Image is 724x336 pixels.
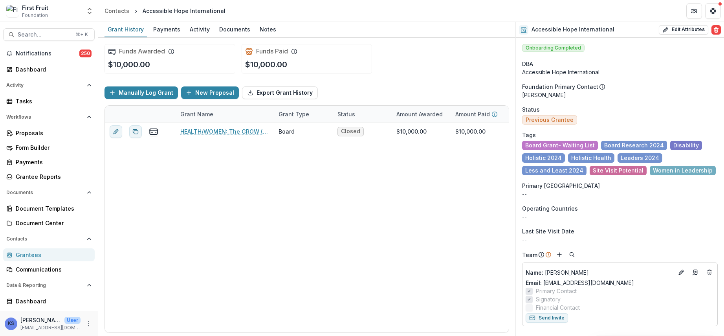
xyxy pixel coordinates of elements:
p: [PERSON_NAME] [526,268,673,277]
div: Document Templates [16,204,88,213]
span: Financial Contact [536,303,580,312]
img: First Fruit [6,5,19,17]
span: Name : [526,269,543,276]
div: Accessible Hope International [522,68,718,76]
button: Add [555,250,564,259]
div: Payments [16,158,88,166]
button: Duplicate proposal [129,125,142,138]
span: Operating Countries [522,204,578,213]
div: Document Center [16,219,88,227]
button: view-payments [149,127,158,136]
button: Edit [676,268,686,277]
span: Primary [GEOGRAPHIC_DATA] [522,182,600,190]
a: Documents [216,22,253,37]
div: Grant Name [176,106,274,123]
a: Payments [150,22,183,37]
span: Email: [526,279,542,286]
button: Open Activity [3,79,95,92]
div: $10,000.00 [455,127,486,136]
span: Documents [6,190,84,195]
a: Communications [3,263,95,276]
div: Status [333,106,392,123]
button: Manually Log Grant [104,86,178,99]
button: Delete [711,25,721,35]
a: Contacts [101,5,132,17]
button: More [84,319,93,329]
div: Notes [257,24,279,35]
span: Search... [18,31,71,38]
div: Grant Type [274,106,333,123]
span: 250 [79,50,92,57]
button: Open Data & Reporting [3,279,95,292]
button: Edit Attributes [659,25,708,35]
div: Contacts [104,7,129,15]
button: Send Invite [526,313,568,323]
div: Amount Paid [451,106,510,123]
span: Less and Least 2024 [525,167,583,174]
p: Foundation Primary Contact [522,83,598,91]
a: HEALTH/WOMEN: The GROW (Gathering to Receive, Opportunity for Work) Program [180,127,269,136]
h2: Funds Paid [256,48,288,55]
div: Board [279,127,295,136]
div: $10,000.00 [396,127,427,136]
p: [EMAIL_ADDRESS][DOMAIN_NAME] [20,324,81,331]
button: Export Grant History [242,86,318,99]
p: $10,000.00 [108,59,150,70]
span: Women in Leadership [653,167,713,174]
a: Document Templates [3,202,95,215]
a: Tasks [3,95,95,108]
p: [PERSON_NAME] [522,91,718,99]
div: Amount Awarded [392,106,451,123]
a: Go to contact [689,266,702,279]
span: Holistic 2024 [525,155,562,162]
span: Contacts [6,236,84,242]
span: Holistic Health [571,155,611,162]
span: Site Visit Potential [593,167,643,174]
div: Kelsie Salarda [8,321,14,326]
a: Dashboard [3,295,95,308]
span: Disability [673,142,699,149]
div: First Fruit [22,4,48,12]
p: -- [522,213,718,221]
button: Open Workflows [3,111,95,123]
button: Open Documents [3,186,95,199]
a: Grantee Reports [3,170,95,183]
div: Proposals [16,129,88,137]
p: -- [522,235,718,244]
a: Data Report [3,309,95,322]
button: New Proposal [181,86,239,99]
div: Dashboard [16,65,88,73]
span: Tags [522,131,536,139]
h2: Funds Awarded [119,48,165,55]
div: Activity [187,24,213,35]
button: Partners [686,3,702,19]
div: Status [333,110,360,118]
span: Onboarding Completed [522,44,585,52]
p: $10,000.00 [245,59,287,70]
span: Workflows [6,114,84,120]
a: Name: [PERSON_NAME] [526,268,673,277]
button: Open entity switcher [84,3,95,19]
span: Closed [341,128,360,135]
div: Grantees [16,251,88,259]
p: -- [522,190,718,198]
span: Data & Reporting [6,283,84,288]
button: Search... [3,28,95,41]
button: edit [110,125,122,138]
span: DBA [522,60,533,68]
div: Dashboard [16,297,88,305]
a: Grant History [104,22,147,37]
a: Dashboard [3,63,95,76]
div: Grant Type [274,110,314,118]
a: Grantees [3,248,95,261]
div: Communications [16,265,88,274]
button: Open Contacts [3,233,95,245]
div: Grant History [104,24,147,35]
a: Notes [257,22,279,37]
nav: breadcrumb [101,5,229,17]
